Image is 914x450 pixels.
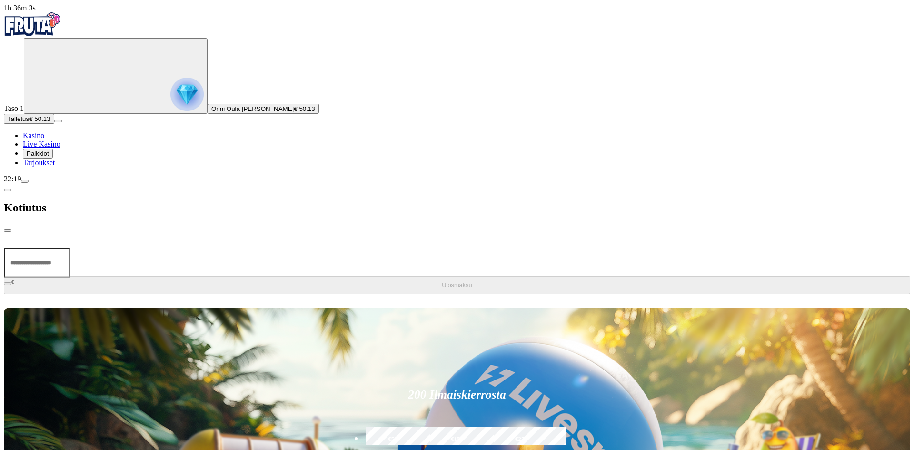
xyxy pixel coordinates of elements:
button: Onni Oula [PERSON_NAME]€ 50.13 [208,104,319,114]
span: user session time [4,4,36,12]
button: Palkkiot [23,149,53,159]
span: 22:19 [4,175,21,183]
span: € 50.13 [29,115,50,122]
span: Onni Oula [PERSON_NAME] [211,105,294,112]
button: Ulosmaksu [4,276,910,294]
button: Talletusplus icon€ 50.13 [4,114,54,124]
span: Talletus [8,115,29,122]
nav: Main menu [4,131,910,167]
span: € 50.13 [294,105,315,112]
button: menu [21,180,29,183]
a: Tarjoukset [23,159,55,167]
button: menu [54,120,62,122]
a: Live Kasino [23,140,60,148]
button: chevron-left icon [4,189,11,191]
button: reward progress [24,38,208,114]
nav: Primary [4,12,910,167]
img: reward progress [170,78,204,111]
h2: Kotiutus [4,201,910,214]
span: Ulosmaksu [442,281,472,289]
span: Taso 1 [4,104,24,112]
span: Palkkiot [27,150,49,157]
img: Fruta [4,12,61,36]
a: Fruta [4,30,61,38]
a: Kasino [23,131,44,140]
button: close [4,229,11,232]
